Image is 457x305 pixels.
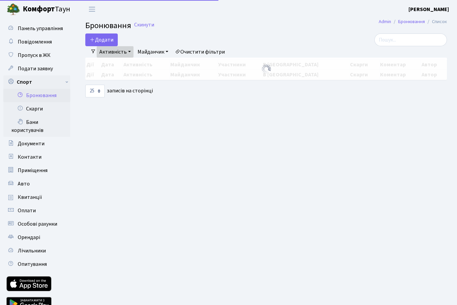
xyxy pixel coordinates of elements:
[18,52,51,59] span: Пропуск в ЖК
[3,49,70,62] a: Пропуск в ЖК
[3,89,70,102] a: Бронювання
[18,65,53,72] span: Подати заявку
[23,4,55,14] b: Комфорт
[261,64,272,74] img: Обробка...
[369,15,457,29] nav: breadcrumb
[18,38,52,46] span: Повідомлення
[172,46,227,58] a: Очистити фільтри
[3,150,70,164] a: Контакти
[18,194,42,201] span: Квитанції
[425,18,447,25] li: Список
[134,22,154,28] a: Скинути
[379,18,391,25] a: Admin
[18,207,36,214] span: Оплати
[374,33,447,46] input: Пошук...
[85,85,153,97] label: записів на сторінці
[18,140,44,147] span: Документи
[408,5,449,13] a: [PERSON_NAME]
[3,62,70,75] a: Подати заявку
[18,234,40,241] span: Орендарі
[18,153,41,161] span: Контакти
[3,204,70,217] a: Оплати
[3,137,70,150] a: Документи
[3,231,70,244] a: Орендарі
[3,217,70,231] a: Особові рахунки
[18,180,30,187] span: Авто
[3,190,70,204] a: Квитанції
[85,20,131,31] span: Бронювання
[398,18,425,25] a: Бронювання
[85,33,118,46] button: Додати
[18,167,48,174] span: Приміщення
[18,220,57,228] span: Особові рахунки
[135,46,171,58] a: Майданчик
[3,244,70,257] a: Лічильники
[7,3,20,16] img: logo.png
[3,177,70,190] a: Авто
[18,260,47,268] span: Опитування
[23,4,70,15] span: Таун
[3,116,70,137] a: Бани користувачів
[3,257,70,271] a: Опитування
[3,35,70,49] a: Повідомлення
[18,247,46,254] span: Лічильники
[3,22,70,35] a: Панель управління
[3,164,70,177] a: Приміщення
[408,6,449,13] b: [PERSON_NAME]
[85,85,105,97] select: записів на сторінці
[97,46,133,58] a: Активність
[18,25,63,32] span: Панель управління
[84,4,100,15] button: Переключити навігацію
[3,102,70,116] a: Скарги
[3,75,70,89] a: Спорт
